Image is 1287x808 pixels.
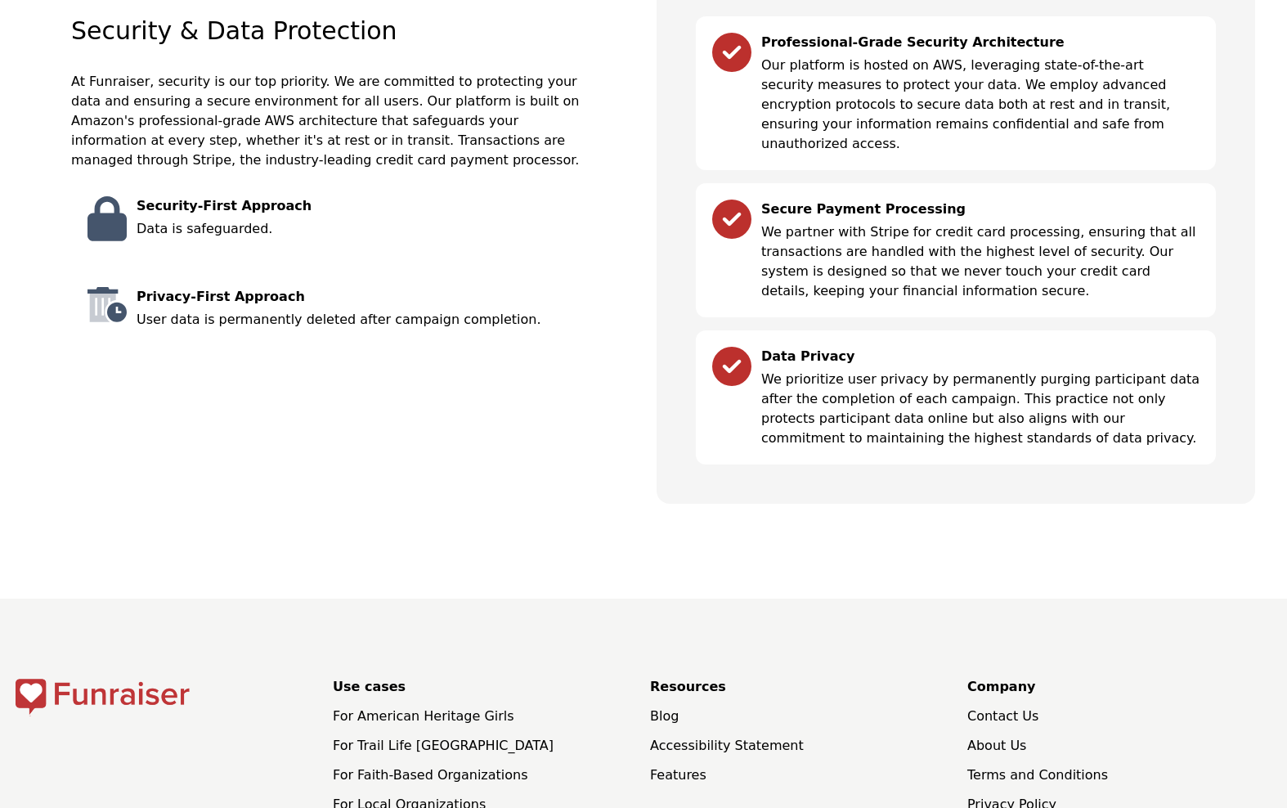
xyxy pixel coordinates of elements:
p: Data Privacy [761,347,1200,366]
a: Terms and Conditions [967,767,1108,783]
h2: Security & Data Protection [71,16,591,72]
p: Professional-Grade Security Architecture [761,33,1200,52]
img: Logo [16,677,190,716]
strong: Resources [650,677,954,697]
p: Our platform is hosted on AWS, leveraging state-of-the-art security measures to protect your data... [761,56,1200,154]
strong: Use cases [333,677,637,697]
p: We partner with Stripe for credit card processing, ensuring that all transactions are handled wit... [761,222,1200,301]
a: Blog [650,708,679,724]
p: We prioritize user privacy by permanently purging participant data after the completion of each c... [761,370,1200,448]
p: User data is permanently deleted after campaign completion. [137,310,575,330]
p: Privacy-First Approach [137,287,575,307]
a: Accessibility Statement [650,738,804,753]
a: Features [650,767,706,783]
a: For American Heritage Girls [333,708,514,724]
p: Security-First Approach [137,196,575,216]
p: Secure Payment Processing [761,200,1200,219]
p: At Funraiser, security is our top priority. We are committed to protecting your data and ensuring... [71,72,591,170]
a: For Trail Life [GEOGRAPHIC_DATA] [333,738,554,753]
a: Contact Us [967,708,1038,724]
strong: Company [967,677,1271,697]
a: About Us [967,738,1026,753]
p: Data is safeguarded. [137,219,575,239]
a: For Faith-Based Organizations [333,767,528,783]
